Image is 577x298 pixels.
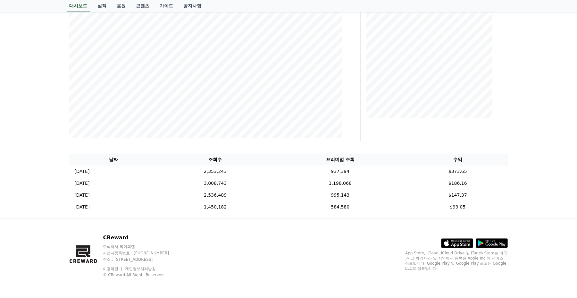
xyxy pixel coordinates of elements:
[74,192,89,199] p: [DATE]
[158,189,273,201] td: 2,536,489
[74,180,89,187] p: [DATE]
[407,201,508,213] td: $99.05
[273,201,407,213] td: 584,580
[158,166,273,177] td: 2,353,243
[407,189,508,201] td: $147.37
[69,154,158,166] th: 날짜
[273,189,407,201] td: 995,143
[103,244,181,249] p: 주식회사 와이피랩
[74,204,89,210] p: [DATE]
[103,234,181,242] p: CReward
[158,177,273,189] td: 3,008,743
[273,166,407,177] td: 937,394
[407,166,508,177] td: $373.65
[125,267,156,271] a: 개인정보처리방침
[103,251,181,256] p: 사업자등록번호 : [PHONE_NUMBER]
[103,267,123,271] a: 이용약관
[158,154,273,166] th: 조회수
[273,154,407,166] th: 프리미엄 조회
[103,272,181,277] p: © CReward All Rights Reserved.
[273,177,407,189] td: 1,198,068
[407,154,508,166] th: 수익
[158,201,273,213] td: 1,450,182
[74,168,89,175] p: [DATE]
[405,251,508,271] p: App Store, iCloud, iCloud Drive 및 iTunes Store는 미국과 그 밖의 나라 및 지역에서 등록된 Apple Inc.의 서비스 상표입니다. Goo...
[407,177,508,189] td: $186.16
[103,257,181,262] p: 주소 : [STREET_ADDRESS]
